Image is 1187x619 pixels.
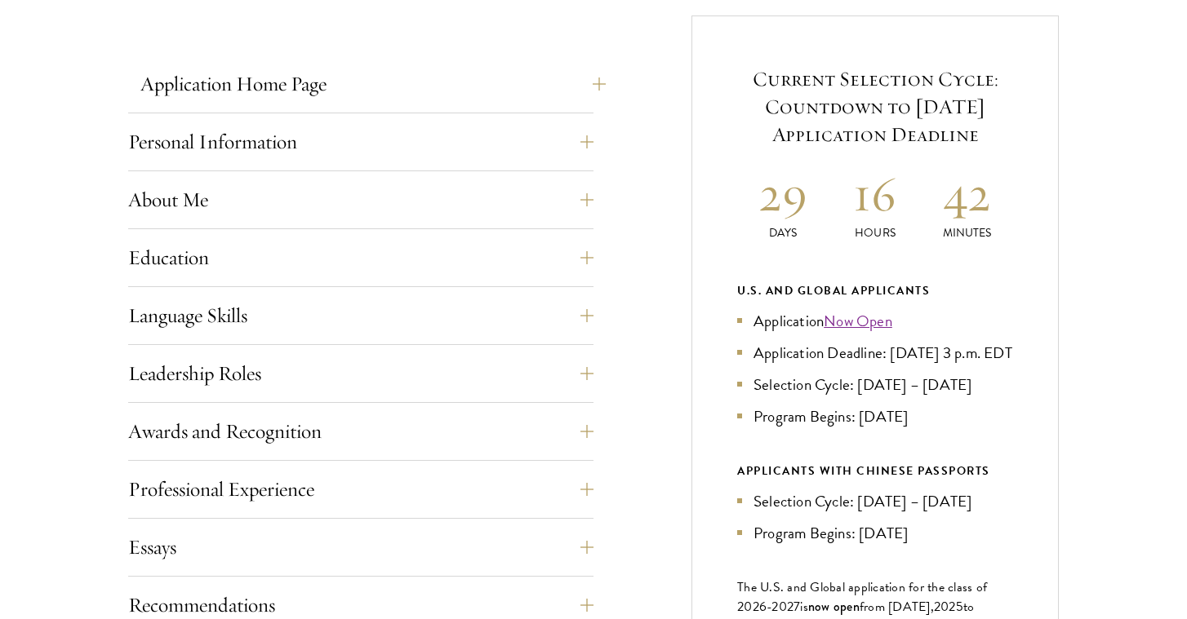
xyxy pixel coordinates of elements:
[128,412,593,451] button: Awards and Recognition
[767,597,794,617] span: -202
[824,309,892,333] a: Now Open
[800,597,808,617] span: is
[128,180,593,219] button: About Me
[140,64,606,104] button: Application Home Page
[737,341,1013,365] li: Application Deadline: [DATE] 3 p.m. EDT
[921,224,1013,241] p: Minutes
[737,163,829,224] h2: 29
[829,224,922,241] p: Hours
[794,597,800,617] span: 7
[737,577,987,617] span: The U.S. and Global application for the class of 202
[128,238,593,277] button: Education
[934,597,956,617] span: 202
[921,163,1013,224] h2: 42
[128,354,593,393] button: Leadership Roles
[737,224,829,241] p: Days
[737,461,1013,481] div: APPLICANTS WITH CHINESE PASSPORTS
[128,470,593,509] button: Professional Experience
[737,309,1013,333] li: Application
[737,405,1013,428] li: Program Begins: [DATE]
[128,122,593,161] button: Personal Information
[860,597,934,617] span: from [DATE],
[737,281,1013,301] div: U.S. and Global Applicants
[737,489,1013,513] li: Selection Cycle: [DATE] – [DATE]
[829,163,922,224] h2: 16
[808,597,860,616] span: now open
[128,296,593,335] button: Language Skills
[956,597,963,617] span: 5
[759,597,767,617] span: 6
[737,521,1013,545] li: Program Begins: [DATE]
[128,528,593,567] button: Essays
[737,373,1013,396] li: Selection Cycle: [DATE] – [DATE]
[737,65,1013,148] h5: Current Selection Cycle: Countdown to [DATE] Application Deadline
